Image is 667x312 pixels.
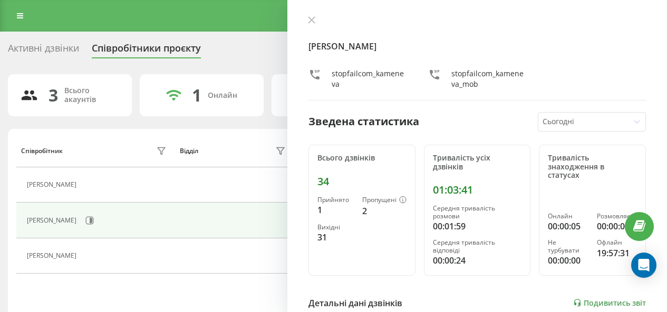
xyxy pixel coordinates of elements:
[573,298,646,307] a: Подивитись звіт
[433,220,522,233] div: 00:01:59
[64,86,119,104] div: Всього акаунтів
[208,91,237,100] div: Онлайн
[317,224,354,231] div: Вихідні
[548,239,588,254] div: Не турбувати
[597,220,637,233] div: 00:00:00
[433,154,522,172] div: Тривалість усіх дзвінків
[362,205,407,217] div: 2
[317,231,354,244] div: 31
[317,196,354,204] div: Прийнято
[548,220,588,233] div: 00:00:05
[597,239,637,246] div: Офлайн
[332,68,407,89] div: stopfailcom_kameneva
[433,239,522,254] div: Середня тривалість відповіді
[548,213,588,220] div: Онлайн
[451,68,527,89] div: stopfailcom_kameneva_mob
[21,147,63,155] div: Співробітник
[308,297,402,309] div: Детальні дані дзвінків
[49,85,58,105] div: 3
[631,253,656,278] div: Open Intercom Messenger
[597,213,637,220] div: Розмовляє
[180,147,198,155] div: Відділ
[433,184,522,196] div: 01:03:41
[317,154,407,163] div: Всього дзвінків
[317,175,407,188] div: 34
[8,43,79,59] div: Активні дзвінки
[92,43,201,59] div: Співробітники проєкту
[308,114,419,129] div: Зведена статистика
[27,181,79,188] div: [PERSON_NAME]
[317,204,354,216] div: 1
[362,196,407,205] div: Пропущені
[433,254,522,267] div: 00:00:24
[548,154,637,180] div: Тривалість знаходження в статусах
[308,40,646,53] h4: [PERSON_NAME]
[597,247,637,259] div: 19:57:31
[27,217,79,224] div: [PERSON_NAME]
[27,252,79,259] div: [PERSON_NAME]
[433,205,522,220] div: Середня тривалість розмови
[192,85,201,105] div: 1
[548,254,588,267] div: 00:00:00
